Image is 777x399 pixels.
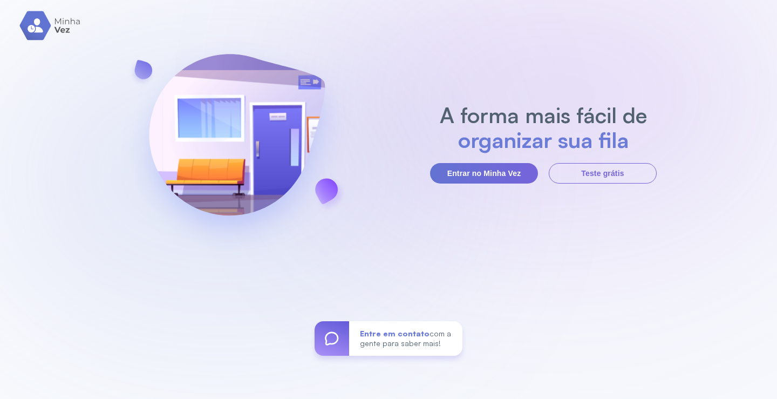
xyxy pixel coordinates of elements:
[315,321,462,356] a: Entre em contatocom a gente para saber mais!
[434,127,653,152] h2: organizar sua fila
[430,163,538,184] button: Entrar no Minha Vez
[549,163,657,184] button: Teste grátis
[349,321,462,356] div: com a gente para saber mais!
[434,103,653,127] h2: A forma mais fácil de
[120,25,353,260] img: banner-login.svg
[19,11,81,40] img: logo.svg
[360,329,430,338] span: Entre em contato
